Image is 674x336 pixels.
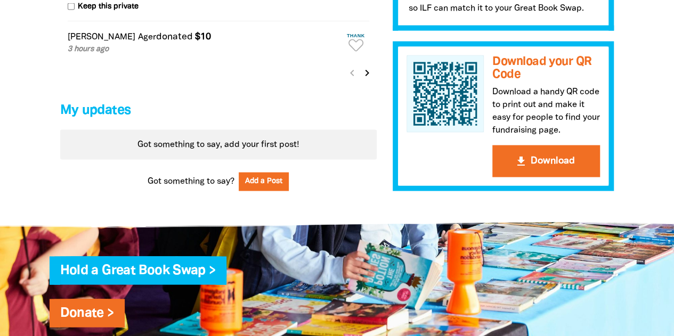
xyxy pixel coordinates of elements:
[138,34,156,41] em: Ager
[68,1,139,13] label: Keep this private
[60,307,114,319] a: Donate >
[343,33,369,38] span: Thank
[60,130,377,160] div: Paginated content
[492,55,600,81] h3: Download your QR Code
[239,173,289,191] button: Add a Post
[361,67,373,79] i: chevron_right
[60,130,377,160] div: Got something to say, add your first post!
[360,65,375,80] button: Next page
[60,265,216,277] a: Hold a Great Book Swap >
[60,104,131,117] span: My updates
[343,29,369,56] button: Thank
[492,145,600,177] button: get_appDownload
[75,1,139,13] span: Keep this private
[407,55,484,133] img: QR Code for FUJIFILM Business Innovation 2025 Great Book Swap!
[68,34,135,41] em: [PERSON_NAME]
[68,3,75,10] input: Keep this private
[195,32,211,41] em: $10
[515,155,527,168] i: get_app
[68,44,340,55] p: 3 hours ago
[156,32,193,41] span: donated
[148,175,234,188] span: Got something to say?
